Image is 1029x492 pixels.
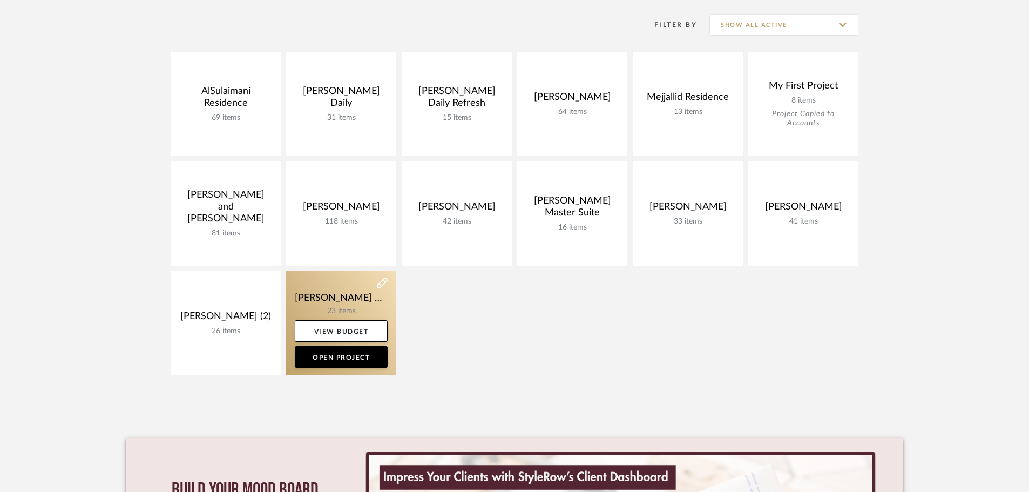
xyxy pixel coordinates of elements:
[295,201,388,217] div: [PERSON_NAME]
[179,327,272,336] div: 26 items
[179,189,272,229] div: [PERSON_NAME] and [PERSON_NAME]
[295,85,388,113] div: [PERSON_NAME] Daily
[410,217,503,226] div: 42 items
[641,91,734,107] div: Mejjallid Residence
[179,229,272,238] div: 81 items
[757,80,850,96] div: My First Project
[295,217,388,226] div: 118 items
[410,85,503,113] div: [PERSON_NAME] Daily Refresh
[410,113,503,123] div: 15 items
[410,201,503,217] div: [PERSON_NAME]
[757,110,850,128] div: Project Copied to Accounts
[179,311,272,327] div: [PERSON_NAME] (2)
[295,113,388,123] div: 31 items
[295,320,388,342] a: View Budget
[757,217,850,226] div: 41 items
[179,85,272,113] div: AlSulaimani Residence
[526,91,619,107] div: [PERSON_NAME]
[757,201,850,217] div: [PERSON_NAME]
[641,217,734,226] div: 33 items
[295,346,388,368] a: Open Project
[640,19,697,30] div: Filter By
[526,195,619,223] div: [PERSON_NAME] Master Suite
[641,201,734,217] div: [PERSON_NAME]
[641,107,734,117] div: 13 items
[526,107,619,117] div: 64 items
[526,223,619,232] div: 16 items
[179,113,272,123] div: 69 items
[757,96,850,105] div: 8 items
